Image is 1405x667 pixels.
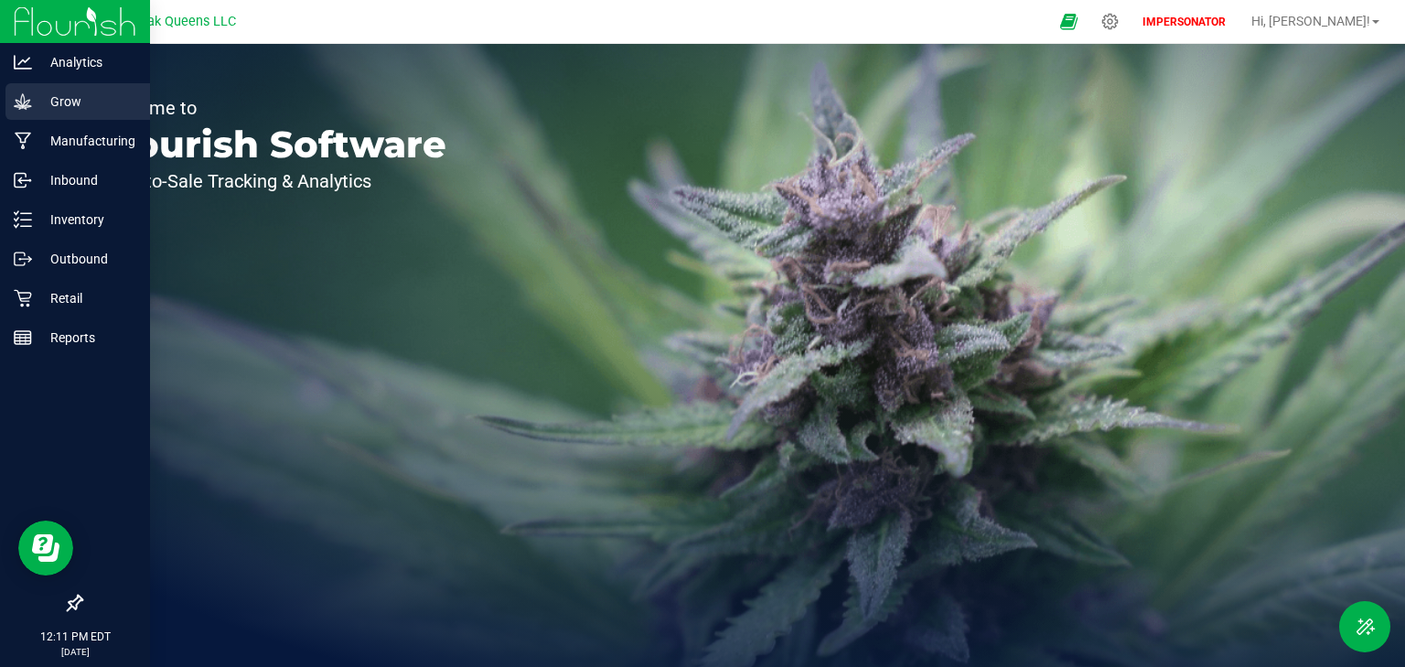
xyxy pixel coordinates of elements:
[18,521,73,576] iframe: Resource center
[14,250,32,268] inline-svg: Outbound
[1135,14,1233,30] p: IMPERSONATOR
[1099,13,1121,30] div: Manage settings
[32,130,142,152] p: Manufacturing
[14,210,32,229] inline-svg: Inventory
[32,209,142,231] p: Inventory
[32,51,142,73] p: Analytics
[99,99,446,117] p: Welcome to
[14,289,32,307] inline-svg: Retail
[32,327,142,349] p: Reports
[138,14,236,29] span: Oak Queens LLC
[32,169,142,191] p: Inbound
[14,53,32,71] inline-svg: Analytics
[14,92,32,111] inline-svg: Grow
[14,171,32,189] inline-svg: Inbound
[8,645,142,659] p: [DATE]
[99,172,446,190] p: Seed-to-Sale Tracking & Analytics
[32,248,142,270] p: Outbound
[14,328,32,347] inline-svg: Reports
[1251,14,1370,28] span: Hi, [PERSON_NAME]!
[32,287,142,309] p: Retail
[14,132,32,150] inline-svg: Manufacturing
[99,126,446,163] p: Flourish Software
[1339,601,1390,652] button: Toggle Menu
[1048,4,1089,39] span: Open Ecommerce Menu
[32,91,142,113] p: Grow
[8,629,142,645] p: 12:11 PM EDT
